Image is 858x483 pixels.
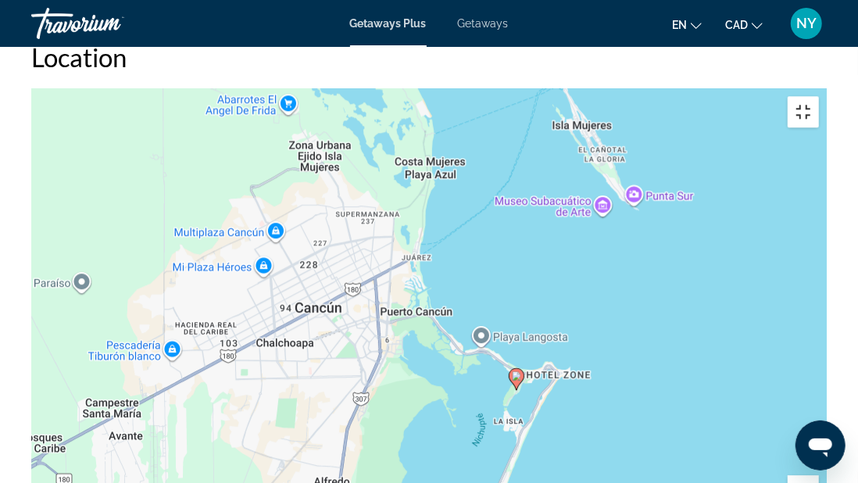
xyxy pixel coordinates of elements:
[796,16,817,31] span: NY
[672,19,687,31] span: en
[458,17,509,30] a: Getaways
[31,41,827,73] h2: Location
[31,3,188,44] a: Travorium
[672,13,702,36] button: Change language
[786,7,827,40] button: User Menu
[725,13,763,36] button: Change currency
[795,420,845,470] iframe: Button to launch messaging window
[725,19,748,31] span: CAD
[788,96,819,127] button: Toggle fullscreen view
[350,17,427,30] a: Getaways Plus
